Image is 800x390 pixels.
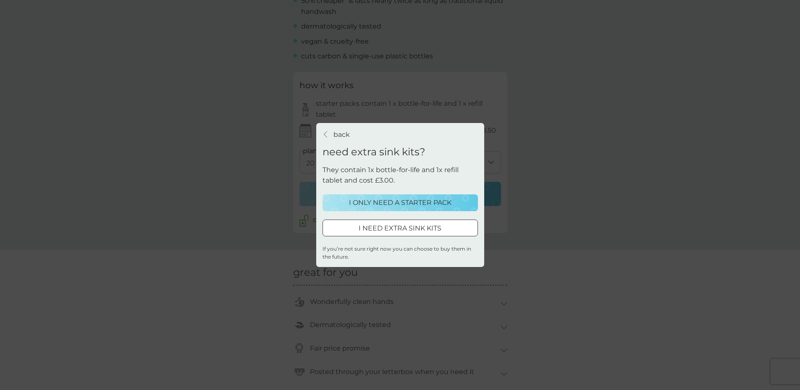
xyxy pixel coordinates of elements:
p: back [333,129,350,140]
p: I NEED EXTRA SINK KITS [359,223,441,234]
button: I ONLY NEED A STARTER PACK [323,194,478,211]
p: I ONLY NEED A STARTER PACK [349,197,451,208]
button: I NEED EXTRA SINK KITS [323,220,478,236]
p: If you’re not sure right now you can choose to buy them in the future. [323,245,478,261]
p: They contain 1x bottle-for-life and 1x refill tablet and cost £3.00. [323,165,478,186]
h2: need extra sink kits? [323,146,425,158]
